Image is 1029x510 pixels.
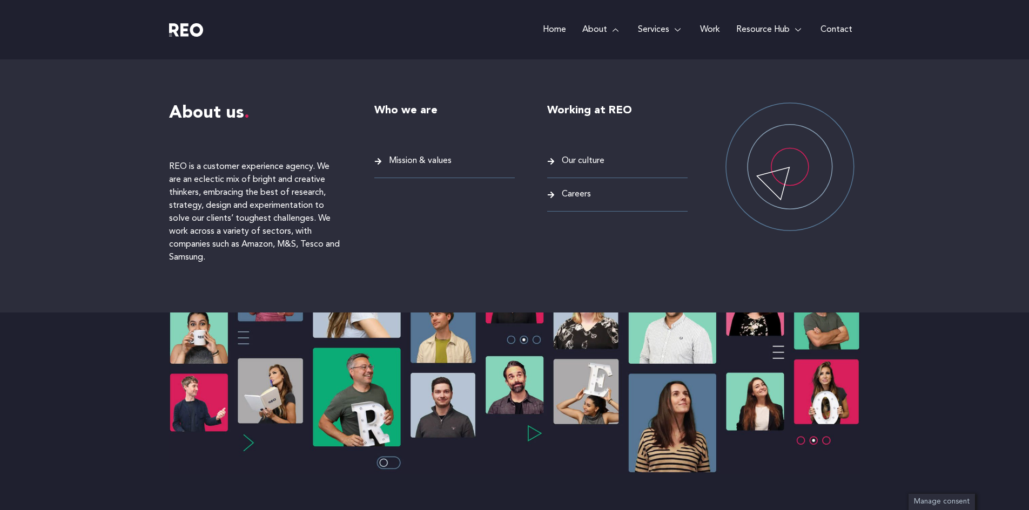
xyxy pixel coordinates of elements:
[169,160,342,264] p: REO is a customer experience agency. We are an eclectic mix of bright and creative thinkers, embr...
[547,187,688,202] a: Careers
[547,154,688,168] a: Our culture
[547,103,688,119] h6: Working at REO
[374,103,515,119] h6: Who we are
[374,154,515,168] a: Mission & values
[914,498,970,505] span: Manage consent
[169,105,250,122] span: About us
[559,187,591,202] span: Careers
[386,154,452,168] span: Mission & values
[559,154,604,168] span: Our culture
